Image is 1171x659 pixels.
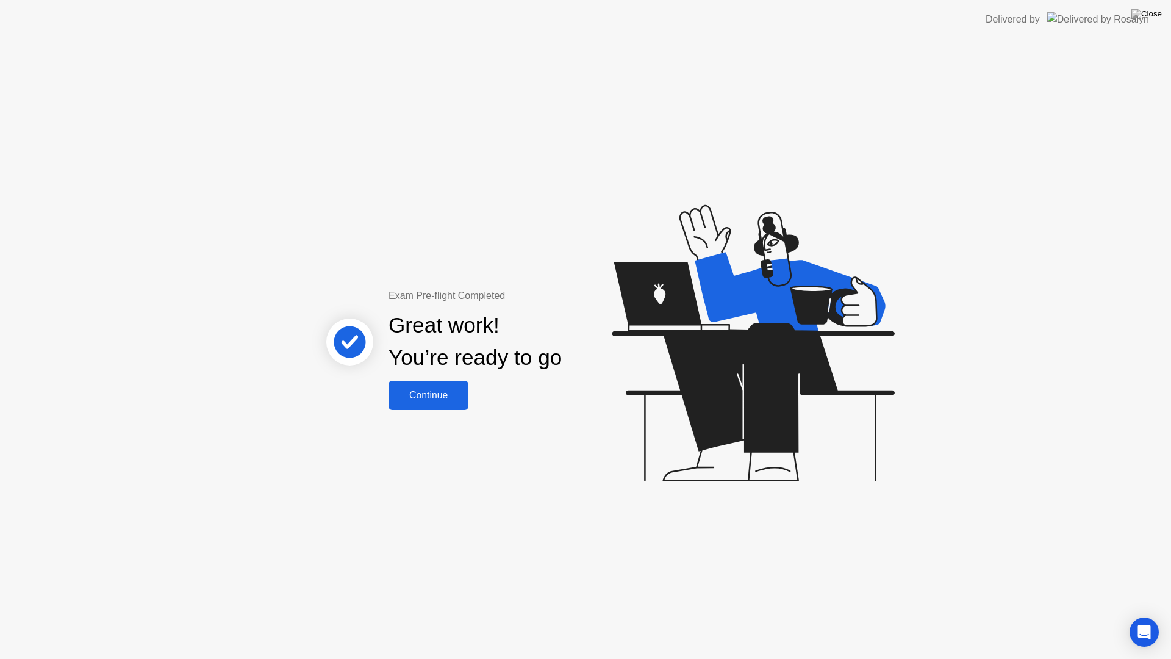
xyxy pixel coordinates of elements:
div: Continue [392,390,465,401]
img: Delivered by Rosalyn [1047,12,1149,26]
div: Great work! You’re ready to go [389,309,562,374]
div: Open Intercom Messenger [1130,618,1159,647]
div: Delivered by [986,12,1040,27]
img: Close [1131,9,1162,19]
div: Exam Pre-flight Completed [389,289,640,303]
button: Continue [389,381,468,410]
